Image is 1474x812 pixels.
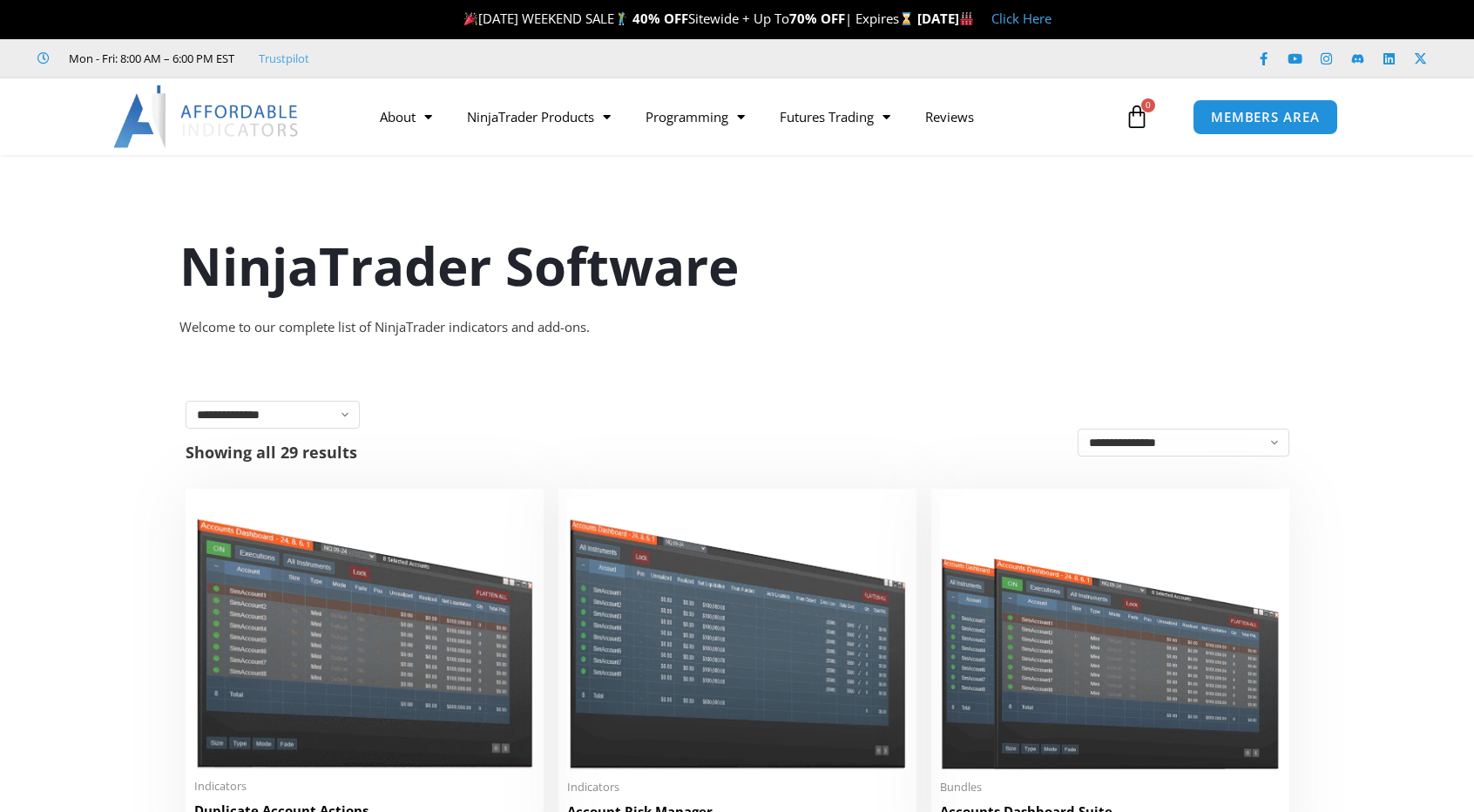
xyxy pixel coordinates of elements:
a: Trustpilot [259,48,309,69]
span: [DATE] WEEKEND SALE Sitewide + Up To | Expires [460,10,917,27]
span: Indicators [194,779,535,794]
a: 0 [1099,91,1175,142]
strong: [DATE] [917,10,974,27]
span: Mon - Fri: 8:00 AM – 6:00 PM EST [64,48,234,69]
a: About [362,97,450,137]
nav: Menu [362,97,1120,137]
img: Accounts Dashboard Suite [940,497,1281,769]
img: ⌛ [900,12,913,25]
img: 🎉 [464,12,477,25]
h1: NinjaTrader Software [179,229,1295,302]
a: Futures Trading [762,97,908,137]
a: NinjaTrader Products [450,97,628,137]
a: Reviews [908,97,991,137]
a: Click Here [991,10,1051,27]
img: LogoAI | Affordable Indicators – NinjaTrader [113,85,301,148]
img: 🏭 [960,12,973,25]
div: Welcome to our complete list of NinjaTrader indicators and add-ons. [179,315,1295,340]
span: 0 [1141,98,1155,112]
span: MEMBERS AREA [1211,111,1320,124]
span: Bundles [940,780,1281,795]
strong: 40% OFF [632,10,688,27]
span: Indicators [567,780,908,795]
a: MEMBERS AREA [1193,99,1338,135]
select: Shop order [1078,429,1289,457]
img: Duplicate Account Actions [194,497,535,768]
img: Account Risk Manager [567,497,908,768]
a: Programming [628,97,762,137]
p: Showing all 29 results [186,444,357,460]
strong: 70% OFF [789,10,845,27]
img: 🏌️‍♂️ [615,12,628,25]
